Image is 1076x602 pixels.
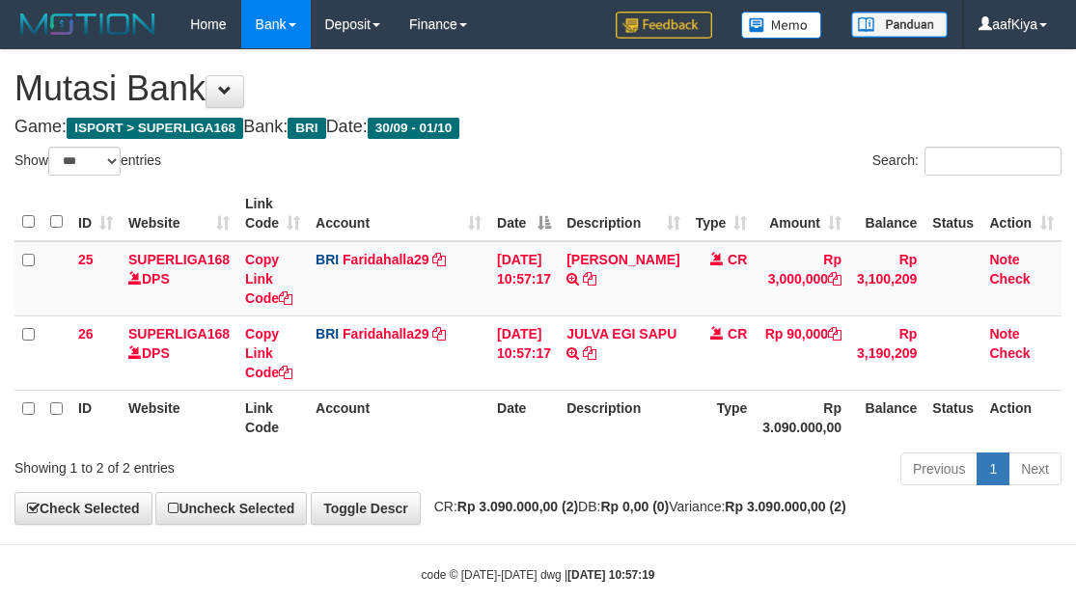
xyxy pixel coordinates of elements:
span: ISPORT > SUPERLIGA168 [67,118,243,139]
a: Faridahalla29 [343,252,429,267]
h4: Game: Bank: Date: [14,118,1062,137]
th: Status [924,186,981,241]
th: Rp 3.090.000,00 [755,390,849,445]
a: Toggle Descr [311,492,421,525]
a: Copy Rp 90,000 to clipboard [828,326,841,342]
span: BRI [288,118,325,139]
th: Date [489,390,559,445]
label: Search: [872,147,1062,176]
a: Next [1008,452,1062,485]
a: Copy Rp 3,000,000 to clipboard [828,271,841,287]
td: DPS [121,315,237,390]
strong: [DATE] 10:57:19 [567,568,654,582]
a: JULVA EGI SAPU [566,326,676,342]
th: Description [559,390,687,445]
a: Check [989,271,1030,287]
th: Action: activate to sort column ascending [981,186,1062,241]
a: Faridahalla29 [343,326,429,342]
span: 25 [78,252,94,267]
th: Date: activate to sort column descending [489,186,559,241]
td: Rp 3,190,209 [849,315,924,390]
a: Note [989,326,1019,342]
label: Show entries [14,147,161,176]
a: Copy JULVA EGI SAPU to clipboard [583,345,596,361]
small: code © [DATE]-[DATE] dwg | [422,568,655,582]
strong: Rp 3.090.000,00 (2) [725,499,845,514]
th: Account: activate to sort column ascending [308,186,489,241]
a: Uncheck Selected [155,492,307,525]
a: Check [989,345,1030,361]
th: ID: activate to sort column ascending [70,186,121,241]
th: Balance [849,390,924,445]
td: [DATE] 10:57:17 [489,241,559,316]
a: 1 [977,452,1009,485]
img: MOTION_logo.png [14,10,161,39]
th: Link Code [237,390,308,445]
a: SUPERLIGA168 [128,252,230,267]
td: Rp 90,000 [755,315,849,390]
td: DPS [121,241,237,316]
a: Copy Faridahalla29 to clipboard [432,326,446,342]
span: BRI [316,252,339,267]
th: Account [308,390,489,445]
th: Link Code: activate to sort column ascending [237,186,308,241]
a: [PERSON_NAME] [566,252,679,267]
strong: Rp 3.090.000,00 (2) [457,499,578,514]
a: Check Selected [14,492,152,525]
div: Showing 1 to 2 of 2 entries [14,451,434,478]
span: CR [728,252,747,267]
th: Website: activate to sort column ascending [121,186,237,241]
a: Previous [900,452,978,485]
span: CR: DB: Variance: [425,499,846,514]
input: Search: [924,147,1062,176]
th: Action [981,390,1062,445]
a: Copy Faridahalla29 to clipboard [432,252,446,267]
th: Balance [849,186,924,241]
th: Type [688,390,756,445]
th: Website [121,390,237,445]
select: Showentries [48,147,121,176]
span: 26 [78,326,94,342]
td: [DATE] 10:57:17 [489,315,559,390]
span: CR [728,326,747,342]
a: Copy Link Code [245,326,292,380]
th: Status [924,390,981,445]
a: SUPERLIGA168 [128,326,230,342]
h1: Mutasi Bank [14,69,1062,108]
td: Rp 3,100,209 [849,241,924,316]
img: Button%20Memo.svg [741,12,822,39]
th: Type: activate to sort column ascending [688,186,756,241]
span: 30/09 - 01/10 [368,118,460,139]
a: Copy EDDY KESUMA to clipboard [583,271,596,287]
span: BRI [316,326,339,342]
td: Rp 3,000,000 [755,241,849,316]
a: Copy Link Code [245,252,292,306]
img: panduan.png [851,12,948,38]
strong: Rp 0,00 (0) [600,499,669,514]
img: Feedback.jpg [616,12,712,39]
th: Amount: activate to sort column ascending [755,186,849,241]
th: ID [70,390,121,445]
th: Description: activate to sort column ascending [559,186,687,241]
a: Note [989,252,1019,267]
